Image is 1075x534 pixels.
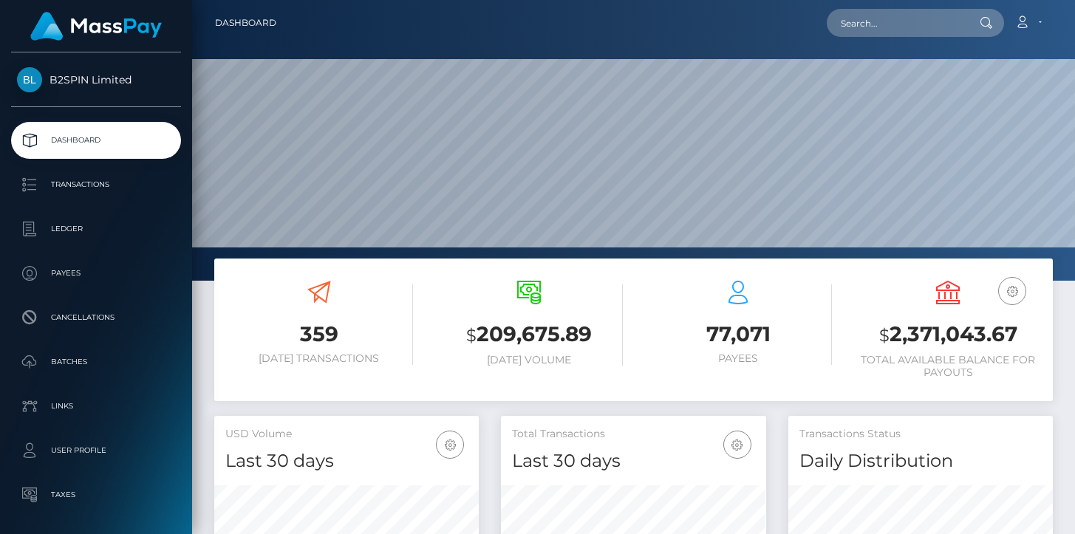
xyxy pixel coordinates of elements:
[11,343,181,380] a: Batches
[854,320,1042,350] h3: 2,371,043.67
[854,354,1042,379] h6: Total Available Balance for Payouts
[17,67,42,92] img: B2SPIN Limited
[17,174,175,196] p: Transactions
[17,307,175,329] p: Cancellations
[11,255,181,292] a: Payees
[11,73,181,86] span: B2SPIN Limited
[799,427,1042,442] h5: Transactions Status
[17,439,175,462] p: User Profile
[17,218,175,240] p: Ledger
[225,320,413,349] h3: 359
[17,351,175,373] p: Batches
[11,210,181,247] a: Ledger
[225,448,468,474] h4: Last 30 days
[435,354,623,366] h6: [DATE] Volume
[11,388,181,425] a: Links
[435,320,623,350] h3: 209,675.89
[17,484,175,506] p: Taxes
[466,325,477,346] small: $
[11,299,181,336] a: Cancellations
[512,427,754,442] h5: Total Transactions
[11,476,181,513] a: Taxes
[799,448,1042,474] h4: Daily Distribution
[645,352,833,365] h6: Payees
[17,129,175,151] p: Dashboard
[11,122,181,159] a: Dashboard
[17,395,175,417] p: Links
[30,12,162,41] img: MassPay Logo
[512,448,754,474] h4: Last 30 days
[225,427,468,442] h5: USD Volume
[645,320,833,349] h3: 77,071
[11,166,181,203] a: Transactions
[17,262,175,284] p: Payees
[225,352,413,365] h6: [DATE] Transactions
[879,325,890,346] small: $
[827,9,966,37] input: Search...
[11,432,181,469] a: User Profile
[215,7,276,38] a: Dashboard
